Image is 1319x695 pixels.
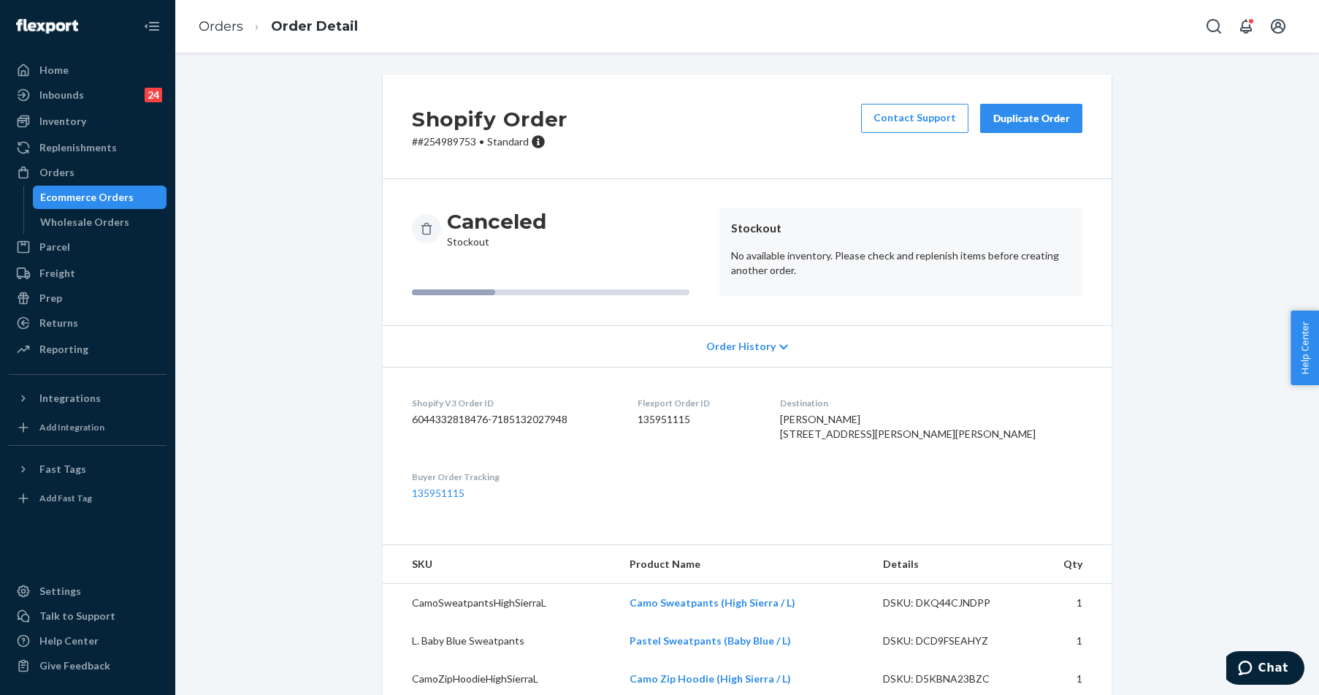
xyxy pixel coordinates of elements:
[731,248,1071,278] p: No available inventory. Please check and replenish items before creating another order.
[412,134,567,149] p: # #254989753
[861,104,968,133] a: Contact Support
[383,584,618,623] td: CamoSweatpantsHighSierraL
[39,391,101,406] div: Integrations
[1031,622,1112,660] td: 1
[39,342,88,357] div: Reporting
[39,140,117,155] div: Replenishments
[883,672,1020,686] div: DSKU: D5KBNA23BZC
[630,634,791,647] a: Pastel Sweatpants (Baby Blue / L)
[383,545,618,584] th: SKU
[9,311,167,335] a: Returns
[412,412,614,427] dd: 6044332818476-7185132027948
[40,190,134,205] div: Ecommerce Orders
[980,104,1082,133] button: Duplicate Order
[39,462,86,476] div: Fast Tags
[487,135,529,148] span: Standard
[39,165,74,180] div: Orders
[271,18,358,34] a: Order Detail
[39,63,69,77] div: Home
[9,235,167,259] a: Parcel
[1291,311,1319,385] button: Help Center
[9,262,167,285] a: Freight
[630,672,791,685] a: Camo Zip Hoodie (High Sierra / L)
[39,240,70,254] div: Parcel
[9,83,167,107] a: Inbounds24
[1231,12,1261,41] button: Open notifications
[638,412,757,427] dd: 135951115
[9,416,167,439] a: Add Integration
[39,88,84,102] div: Inbounds
[39,266,75,281] div: Freight
[187,5,370,48] ol: breadcrumbs
[33,210,167,234] a: Wholesale Orders
[871,545,1032,584] th: Details
[412,397,614,409] dt: Shopify V3 Order ID
[883,596,1020,610] div: DSKU: DKQ44CJNDPP
[9,629,167,653] a: Help Center
[40,215,129,229] div: Wholesale Orders
[706,339,776,354] span: Order History
[9,487,167,510] a: Add Fast Tag
[1226,651,1304,688] iframe: Opens a widget where you can chat to one of our agents
[39,634,99,648] div: Help Center
[199,18,243,34] a: Orders
[383,622,618,660] td: L. Baby Blue Sweatpants
[39,316,78,330] div: Returns
[412,104,567,134] h2: Shopify Order
[39,584,81,599] div: Settings
[1199,12,1228,41] button: Open Search Box
[618,545,871,584] th: Product Name
[447,208,546,235] h3: Canceled
[9,387,167,410] button: Integrations
[1031,584,1112,623] td: 1
[412,471,614,483] dt: Buyer Order Tracking
[9,110,167,133] a: Inventory
[9,161,167,184] a: Orders
[9,286,167,310] a: Prep
[39,114,86,129] div: Inventory
[137,12,167,41] button: Close Navigation
[39,421,104,433] div: Add Integration
[1031,545,1112,584] th: Qty
[9,580,167,603] a: Settings
[9,604,167,628] button: Talk to Support
[993,111,1070,126] div: Duplicate Order
[9,136,167,159] a: Replenishments
[33,186,167,209] a: Ecommerce Orders
[638,397,757,409] dt: Flexport Order ID
[447,208,546,249] div: Stockout
[39,609,115,623] div: Talk to Support
[9,58,167,82] a: Home
[39,658,110,673] div: Give Feedback
[39,291,62,305] div: Prep
[883,634,1020,648] div: DSKU: DCD9FSEAHYZ
[39,492,92,504] div: Add Fast Tag
[9,457,167,481] button: Fast Tags
[780,413,1036,440] span: [PERSON_NAME] [STREET_ADDRESS][PERSON_NAME][PERSON_NAME]
[412,487,464,499] a: 135951115
[780,397,1082,409] dt: Destination
[9,654,167,677] button: Give Feedback
[145,88,162,102] div: 24
[9,338,167,361] a: Reporting
[630,596,795,609] a: Camo Sweatpants (High Sierra / L)
[479,135,484,148] span: •
[1263,12,1293,41] button: Open account menu
[16,19,78,34] img: Flexport logo
[731,220,1071,237] header: Stockout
